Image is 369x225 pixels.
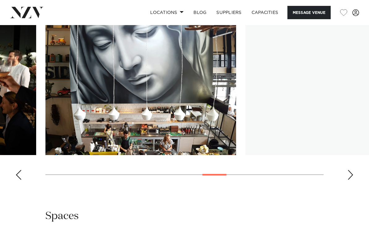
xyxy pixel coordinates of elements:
[211,6,246,19] a: SUPPLIERS
[45,210,79,223] h2: Spaces
[247,6,283,19] a: Capacities
[145,6,189,19] a: Locations
[287,6,331,19] button: Message Venue
[45,15,236,155] swiper-slide: 10 / 16
[189,6,211,19] a: BLOG
[10,7,44,18] img: nzv-logo.png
